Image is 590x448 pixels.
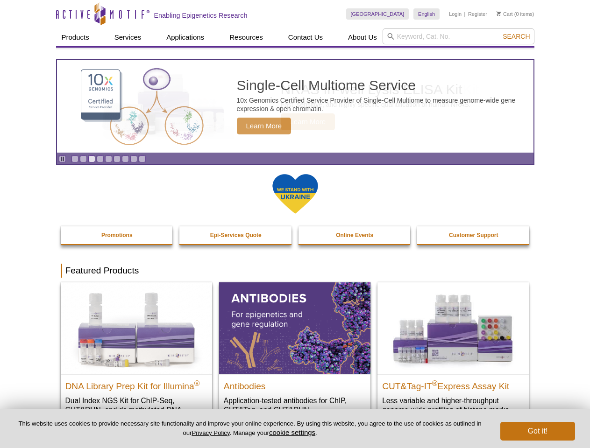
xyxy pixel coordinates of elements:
[105,155,112,162] a: Go to slide 5
[179,226,292,244] a: Epi-Services Quote
[56,28,95,46] a: Products
[449,11,462,17] a: Login
[210,232,262,238] strong: Epi-Services Quote
[468,11,487,17] a: Register
[219,282,370,424] a: All Antibodies Antibodies Application-tested antibodies for ChIP, CUT&Tag, and CUT&RUN.
[101,232,133,238] strong: Promotions
[449,232,498,238] strong: Customer Support
[224,396,366,415] p: Application-tested antibodies for ChIP, CUT&Tag, and CUT&RUN.
[97,155,104,162] a: Go to slide 4
[61,226,174,244] a: Promotions
[80,155,87,162] a: Go to slide 2
[61,264,530,278] h2: Featured Products
[114,155,121,162] a: Go to slide 6
[109,28,147,46] a: Services
[15,420,485,437] p: This website uses cookies to provide necessary site functionality and improve your online experie...
[61,282,212,374] img: DNA Library Prep Kit for Illumina
[161,28,210,46] a: Applications
[500,422,575,441] button: Got it!
[57,60,533,153] article: Single-Cell Multiome Service
[65,377,207,391] h2: DNA Library Prep Kit for Illumina
[382,377,524,391] h2: CUT&Tag-IT Express Assay Kit
[497,11,513,17] a: Cart
[500,32,533,41] button: Search
[383,28,534,44] input: Keyword, Cat. No.
[71,155,78,162] a: Go to slide 1
[59,155,66,162] a: Toggle autoplay
[503,33,530,40] span: Search
[417,226,530,244] a: Customer Support
[432,379,438,387] sup: ®
[342,28,383,46] a: About Us
[72,64,212,149] img: Single-Cell Multiome Service
[192,429,229,436] a: Privacy Policy
[413,8,440,20] a: English
[299,226,412,244] a: Online Events
[497,8,534,20] li: (0 items)
[57,60,533,153] a: Single-Cell Multiome Service Single-Cell Multiome Service 10x Genomics Certified Service Provider...
[269,428,315,436] button: cookie settings
[194,379,200,387] sup: ®
[139,155,146,162] a: Go to slide 9
[122,155,129,162] a: Go to slide 7
[283,28,328,46] a: Contact Us
[130,155,137,162] a: Go to slide 8
[464,8,466,20] li: |
[237,118,291,134] span: Learn More
[272,173,319,215] img: We Stand With Ukraine
[224,377,366,391] h2: Antibodies
[377,282,529,424] a: CUT&Tag-IT® Express Assay Kit CUT&Tag-IT®Express Assay Kit Less variable and higher-throughput ge...
[336,232,373,238] strong: Online Events
[154,11,248,20] h2: Enabling Epigenetics Research
[224,28,269,46] a: Resources
[219,282,370,374] img: All Antibodies
[382,396,524,415] p: Less variable and higher-throughput genome-wide profiling of histone marks​.
[346,8,409,20] a: [GEOGRAPHIC_DATA]
[237,78,529,92] h2: Single-Cell Multiome Service
[497,11,501,16] img: Your Cart
[65,396,207,424] p: Dual Index NGS Kit for ChIP-Seq, CUT&RUN, and ds methylated DNA assays.
[88,155,95,162] a: Go to slide 3
[237,96,529,113] p: 10x Genomics Certified Service Provider of Single-Cell Multiome to measure genome-wide gene expre...
[377,282,529,374] img: CUT&Tag-IT® Express Assay Kit
[61,282,212,433] a: DNA Library Prep Kit for Illumina DNA Library Prep Kit for Illumina® Dual Index NGS Kit for ChIP-...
